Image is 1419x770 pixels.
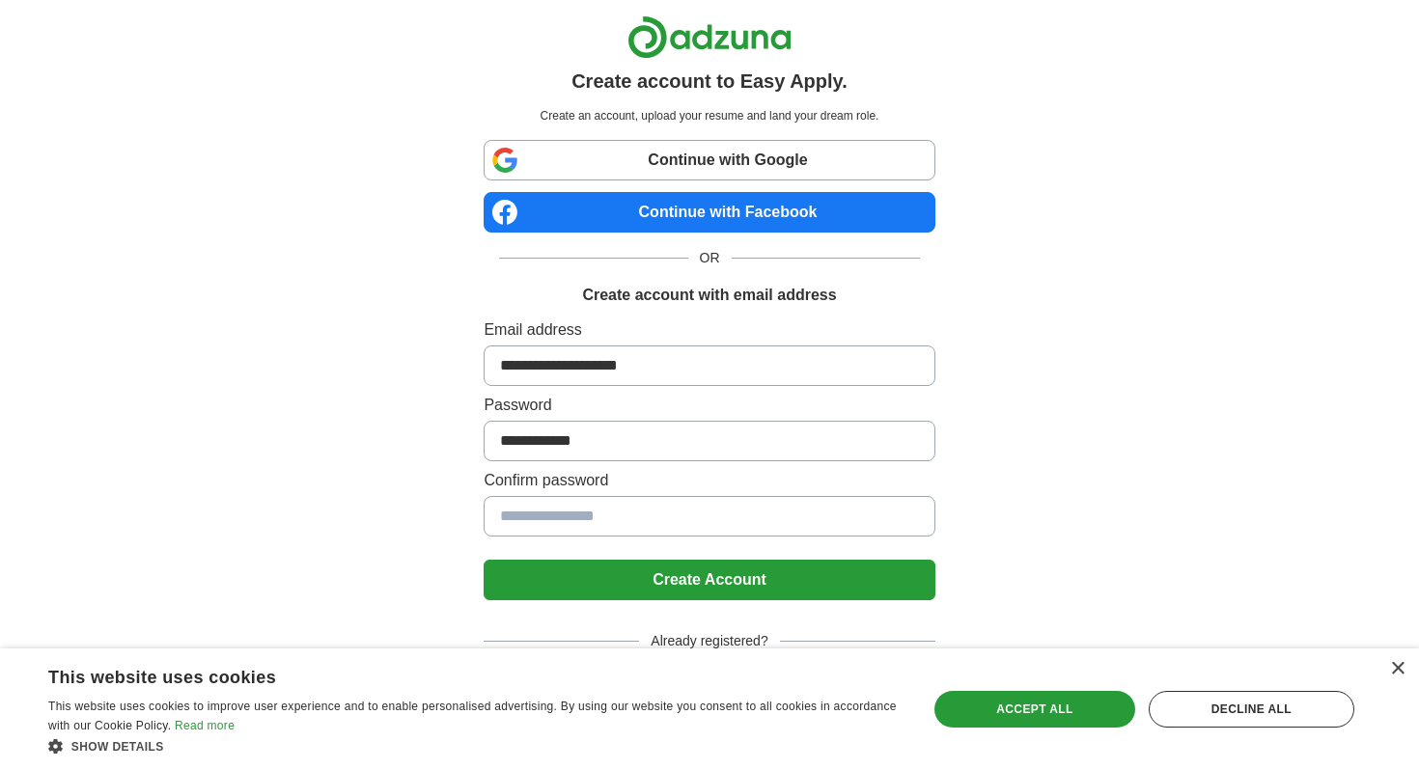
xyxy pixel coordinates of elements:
[934,691,1135,728] div: Accept all
[484,560,934,600] button: Create Account
[48,660,853,689] div: This website uses cookies
[484,318,934,342] label: Email address
[639,631,779,651] span: Already registered?
[48,736,902,756] div: Show details
[1390,662,1405,676] div: Close
[1149,691,1354,728] div: Decline all
[487,107,931,124] p: Create an account, upload your resume and land your dream role.
[484,192,934,233] a: Continue with Facebook
[48,700,897,732] span: This website uses cookies to improve user experience and to enable personalised advertising. By u...
[571,67,848,96] h1: Create account to Easy Apply.
[688,248,732,268] span: OR
[484,469,934,492] label: Confirm password
[627,15,792,59] img: Adzuna logo
[71,740,164,754] span: Show details
[484,394,934,417] label: Password
[582,284,836,307] h1: Create account with email address
[484,140,934,180] a: Continue with Google
[175,719,235,732] a: Read more, opens a new window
